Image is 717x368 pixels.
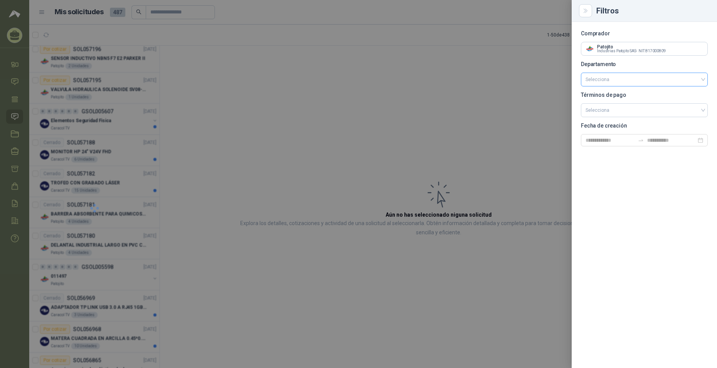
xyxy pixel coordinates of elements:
span: to [638,137,644,143]
p: Comprador [581,31,708,36]
p: Términos de pago [581,93,708,97]
span: swap-right [638,137,644,143]
button: Close [581,6,590,15]
div: Filtros [596,7,708,15]
p: Departamento [581,62,708,66]
p: Fecha de creación [581,123,708,128]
